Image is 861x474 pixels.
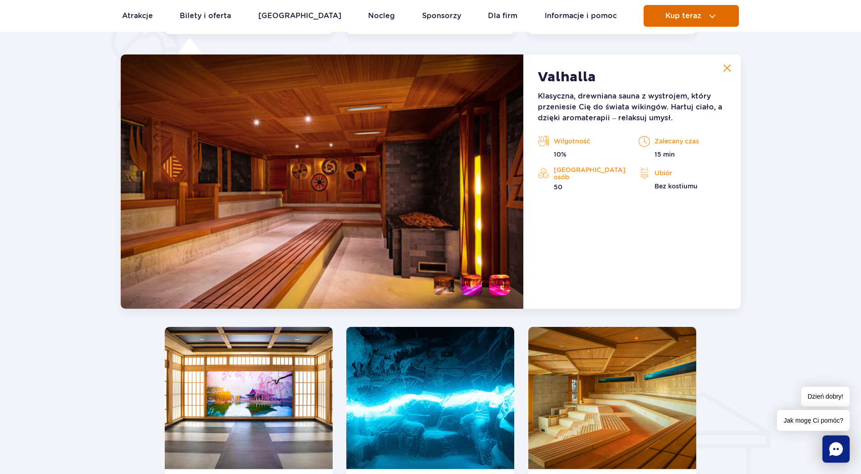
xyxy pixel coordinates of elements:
img: activities-orange.svg [538,167,549,180]
button: Kup teraz [644,5,739,27]
p: [GEOGRAPHIC_DATA] osób [538,166,625,181]
a: Informacje i pomoc [545,5,617,27]
a: [GEOGRAPHIC_DATA] [258,5,341,27]
p: Ubiór [639,166,726,180]
span: Jak mogę Ci pomóc? [777,410,850,431]
img: icon_outfit-orange.svg [639,166,650,180]
img: time-orange.svg [639,134,650,148]
img: Koreańska sala wypoczynku [165,327,333,469]
img: Sauna Akwarium [528,327,696,469]
a: Sponsorzy [422,5,461,27]
a: Atrakcje [122,5,153,27]
p: Bez kostiumu [639,182,726,191]
p: Klasyczna, drewniana sauna z wystrojem, który przeniesie Cię do świata wikingów. Hartuj ciało, a ... [538,91,726,123]
p: 10% [538,150,625,159]
p: 15 min [639,150,726,159]
img: saunas-orange.svg [538,134,549,148]
img: Mont Blanc [346,327,514,469]
span: Kup teraz [665,12,701,20]
p: Zalecany czas [639,134,726,148]
a: Nocleg [368,5,395,27]
strong: Valhalla [538,69,596,85]
p: Wilgotność [538,134,625,148]
span: Dzień dobry! [801,387,850,406]
p: 50 [538,183,625,192]
a: Bilety i oferta [180,5,231,27]
div: Chat [822,435,850,463]
a: Dla firm [488,5,517,27]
